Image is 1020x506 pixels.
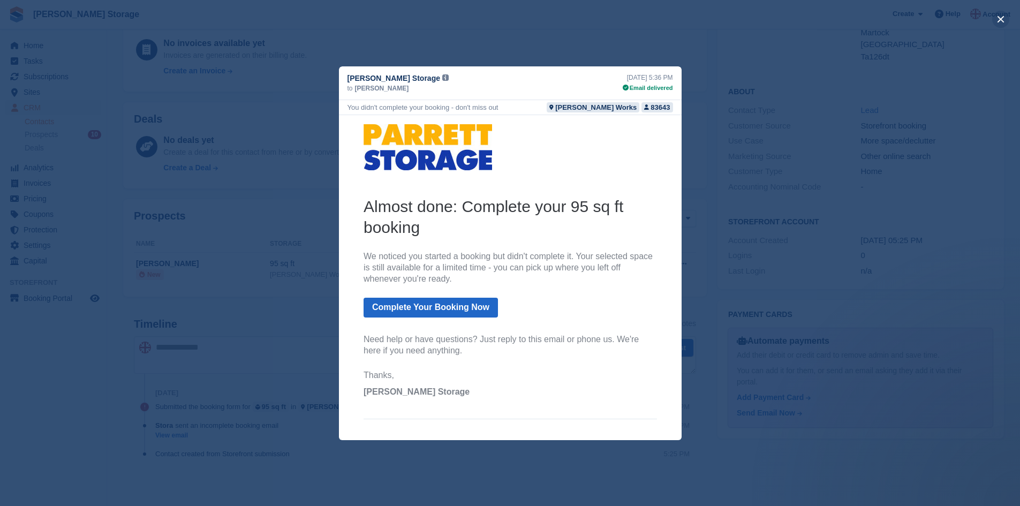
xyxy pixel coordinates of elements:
p: We noticed you started a booking but didn't complete it. Your selected space is still available f... [25,136,318,169]
a: [PERSON_NAME] Works [547,102,639,112]
span: [PERSON_NAME] Storage [25,272,131,281]
div: [PERSON_NAME] Works [555,102,637,112]
p: Need help or have questions? Just reply to this email or phone us. We're here if you need anything. [25,219,318,241]
div: You didn't complete your booking - don't miss out [347,102,498,112]
span: [PERSON_NAME] Storage [347,73,440,84]
a: Complete Your Booking Now [25,183,159,202]
button: close [992,11,1009,28]
p: Thanks, [25,255,318,266]
span: to [347,84,353,93]
div: [DATE] 5:36 PM [623,73,673,82]
img: icon-info-grey-7440780725fd019a000dd9b08b2336e03edf1995a4989e88bcd33f0948082b44.svg [442,74,449,81]
div: 83643 [651,102,670,112]
a: 83643 [641,102,673,112]
img: Parrett Storage Logo [25,9,153,55]
h2: Almost done: Complete your 95 sq ft booking [25,81,318,123]
div: Email delivered [623,84,673,93]
span: [PERSON_NAME] [355,84,409,93]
